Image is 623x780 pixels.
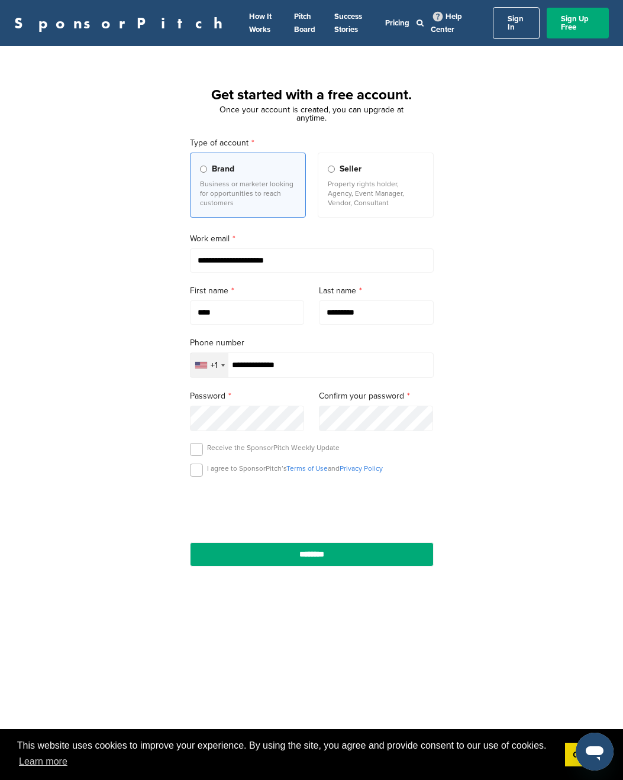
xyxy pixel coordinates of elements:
[547,8,609,38] a: Sign Up Free
[249,12,272,34] a: How It Works
[212,163,234,176] span: Brand
[190,232,434,245] label: Work email
[431,9,462,37] a: Help Center
[190,390,305,403] label: Password
[576,733,614,771] iframe: Button to launch messaging window
[200,179,296,208] p: Business or marketer looking for opportunities to reach customers
[190,284,305,297] label: First name
[334,12,362,34] a: Success Stories
[294,12,315,34] a: Pitch Board
[385,18,409,28] a: Pricing
[17,739,556,771] span: This website uses cookies to improve your experience. By using the site, you agree and provide co...
[244,490,379,525] iframe: reCAPTCHA
[340,464,383,472] a: Privacy Policy
[200,166,207,173] input: Brand Business or marketer looking for opportunities to reach customers
[319,390,434,403] label: Confirm your password
[328,166,335,173] input: Seller Property rights holder, Agency, Event Manager, Vendor, Consultant
[219,105,404,123] span: Once your account is created, you can upgrade at anytime.
[493,7,539,39] a: Sign In
[319,284,434,297] label: Last name
[190,137,434,150] label: Type of account
[565,743,606,766] a: dismiss cookie message
[340,163,361,176] span: Seller
[176,85,448,106] h1: Get started with a free account.
[207,464,383,473] p: I agree to SponsorPitch’s and
[14,15,230,31] a: SponsorPitch
[211,361,218,370] div: +1
[17,753,69,771] a: learn more about cookies
[328,179,424,208] p: Property rights holder, Agency, Event Manager, Vendor, Consultant
[286,464,328,472] a: Terms of Use
[190,336,434,349] label: Phone number
[191,353,228,377] div: Selected country
[207,443,340,452] p: Receive the SponsorPitch Weekly Update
